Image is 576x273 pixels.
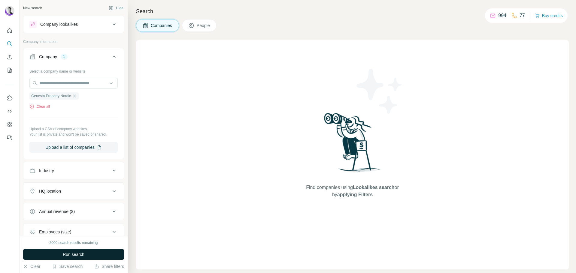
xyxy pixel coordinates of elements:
div: Industry [39,168,54,174]
p: 77 [520,12,525,19]
button: Company lookalikes [23,17,124,31]
button: Annual revenue ($) [23,204,124,219]
img: Avatar [5,6,14,16]
button: Quick start [5,25,14,36]
span: applying Filters [337,192,373,197]
button: Enrich CSV [5,52,14,62]
button: Share filters [94,263,124,269]
div: Company [39,54,57,60]
button: Clear all [29,104,50,109]
div: Select a company name or website [29,66,118,74]
img: Surfe Illustration - Stars [353,64,407,118]
div: Company lookalikes [40,21,78,27]
button: Hide [105,4,128,13]
h4: Search [136,7,569,16]
button: Dashboard [5,119,14,130]
span: People [197,22,211,28]
span: Companies [151,22,173,28]
span: Run search [63,251,84,257]
button: Employees (size) [23,225,124,239]
button: Industry [23,163,124,178]
button: Run search [23,249,124,260]
button: My lists [5,65,14,76]
p: 994 [498,12,506,19]
div: Employees (size) [39,229,71,235]
span: Genesta Property Nordic [31,93,71,99]
button: Feedback [5,132,14,143]
button: Buy credits [535,11,563,20]
span: Find companies using or by [304,184,400,198]
p: Company information [23,39,124,44]
button: Company1 [23,49,124,66]
button: Clear [23,263,40,269]
span: Lookalikes search [353,185,395,190]
button: HQ location [23,184,124,198]
img: Surfe Illustration - Woman searching with binoculars [321,111,384,178]
button: Use Surfe API [5,106,14,117]
div: Annual revenue ($) [39,208,75,214]
div: 1 [61,54,68,59]
button: Use Surfe on LinkedIn [5,93,14,103]
p: Upload a CSV of company websites. [29,126,118,132]
div: 2000 search results remaining [50,240,98,245]
p: Your list is private and won't be saved or shared. [29,132,118,137]
div: New search [23,5,42,11]
button: Save search [52,263,83,269]
button: Search [5,38,14,49]
div: HQ location [39,188,61,194]
button: Upload a list of companies [29,142,118,153]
